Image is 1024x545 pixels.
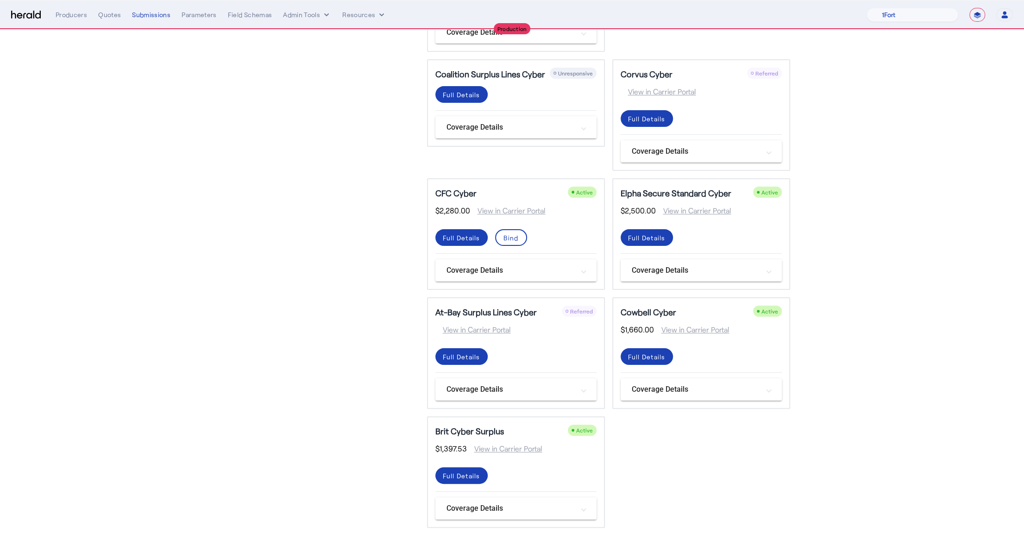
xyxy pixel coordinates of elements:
[621,306,676,319] h5: Cowbell Cyber
[435,116,597,138] mat-expansion-panel-header: Coverage Details
[621,259,782,282] mat-expansion-panel-header: Coverage Details
[228,10,272,19] div: Field Schemas
[621,110,673,127] button: Full Details
[621,86,696,97] span: View in Carrier Portal
[470,205,546,216] span: View in Carrier Portal
[628,352,666,362] div: Full Details
[467,443,542,454] span: View in Carrier Portal
[435,497,597,520] mat-expansion-panel-header: Coverage Details
[435,306,537,319] h5: At-Bay Surplus Lines Cyber
[654,324,729,335] span: View in Carrier Portal
[621,324,654,335] span: $1,660.00
[443,352,480,362] div: Full Details
[435,425,504,438] h5: Brit Cyber Surplus
[435,324,511,335] span: View in Carrier Portal
[446,384,574,395] mat-panel-title: Coverage Details
[132,10,170,19] div: Submissions
[342,10,386,19] button: Resources dropdown menu
[755,70,778,76] span: Referred
[632,146,760,157] mat-panel-title: Coverage Details
[443,233,480,243] div: Full Details
[446,122,574,133] mat-panel-title: Coverage Details
[621,229,673,246] button: Full Details
[443,90,480,100] div: Full Details
[628,114,666,124] div: Full Details
[435,467,488,484] button: Full Details
[435,21,597,44] mat-expansion-panel-header: Coverage Details
[621,378,782,401] mat-expansion-panel-header: Coverage Details
[503,233,519,243] div: Bind
[443,471,480,481] div: Full Details
[558,70,593,76] span: Unresponsive
[628,233,666,243] div: Full Details
[435,229,488,246] button: Full Details
[621,348,673,365] button: Full Details
[621,187,731,200] h5: Elpha Secure Standard Cyber
[621,205,656,216] span: $2,500.00
[182,10,217,19] div: Parameters
[98,10,121,19] div: Quotes
[435,205,470,216] span: $2,280.00
[435,348,488,365] button: Full Details
[435,443,467,454] span: $1,397.53
[435,68,545,81] h5: Coalition Surplus Lines Cyber
[283,10,331,19] button: internal dropdown menu
[761,189,778,195] span: Active
[621,68,672,81] h5: Corvus Cyber
[494,23,531,34] div: Production
[632,384,760,395] mat-panel-title: Coverage Details
[435,187,477,200] h5: CFC Cyber
[570,308,593,314] span: Referred
[446,265,574,276] mat-panel-title: Coverage Details
[621,140,782,163] mat-expansion-panel-header: Coverage Details
[435,378,597,401] mat-expansion-panel-header: Coverage Details
[56,10,87,19] div: Producers
[446,503,574,514] mat-panel-title: Coverage Details
[632,265,760,276] mat-panel-title: Coverage Details
[435,86,488,103] button: Full Details
[761,308,778,314] span: Active
[11,11,41,19] img: Herald Logo
[495,229,527,246] button: Bind
[446,27,574,38] mat-panel-title: Coverage Details
[576,189,593,195] span: Active
[435,259,597,282] mat-expansion-panel-header: Coverage Details
[656,205,731,216] span: View in Carrier Portal
[576,427,593,433] span: Active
